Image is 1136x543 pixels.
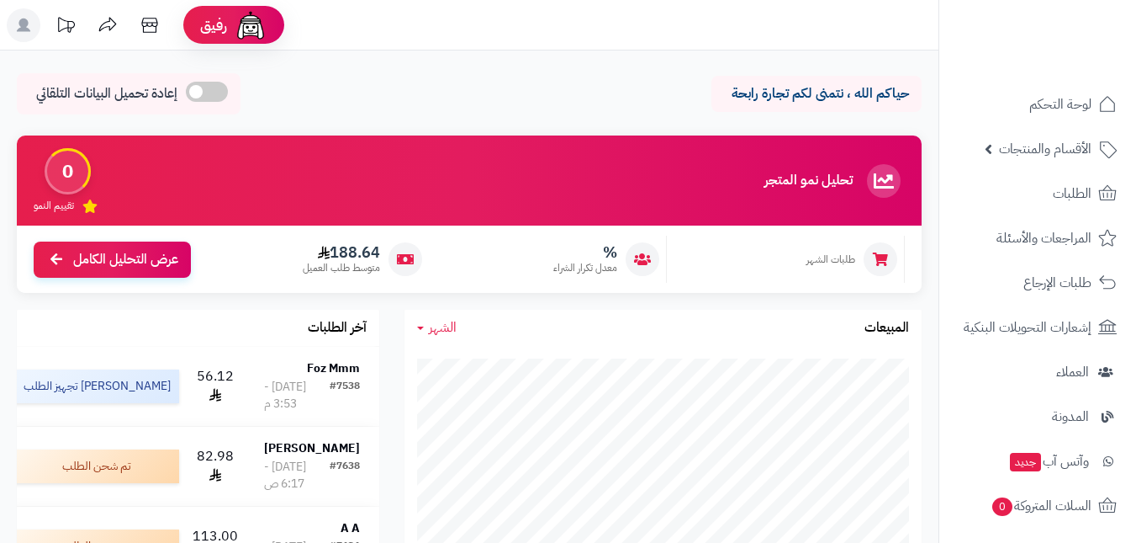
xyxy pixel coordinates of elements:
[864,321,909,336] h3: المبيعات
[303,243,380,262] span: 188.64
[303,261,380,275] span: متوسط طلب العميل
[1029,93,1091,116] span: لوحة التحكم
[553,243,617,262] span: %
[186,427,245,506] td: 82.98
[264,459,330,492] div: [DATE] - 6:17 ص
[34,242,191,278] a: عرض التحليل الكامل
[1056,360,1089,384] span: العملاء
[1052,405,1089,429] span: المدونة
[307,359,360,377] strong: Foz Mmm
[308,321,367,336] h3: آخر الطلبات
[764,173,853,189] h3: تحليل نمو المتجر
[553,261,617,275] span: معدل تكرار الشراء
[341,519,360,537] strong: A A
[264,379,330,413] div: [DATE] - 3:53 م
[330,379,360,413] div: #7538
[724,84,909,104] p: حياكم الله ، نتمنى لكم تجارة رابحة
[949,218,1126,258] a: المراجعات والأسئلة
[1053,182,1091,205] span: الطلبات
[996,226,1091,250] span: المراجعات والأسئلة
[186,347,245,426] td: 56.12
[991,494,1091,518] span: السلات المتروكة
[991,498,1012,517] span: 0
[200,15,227,35] span: رفيق
[45,8,87,46] a: تحديثات المنصة
[964,316,1091,339] span: إشعارات التحويلات البنكية
[12,450,179,483] div: تم شحن الطلب
[806,253,855,267] span: طلبات الشهر
[234,8,267,42] img: ai-face.png
[12,370,179,403] div: [PERSON_NAME] تجهيز الطلب
[417,318,457,338] a: الشهر
[949,263,1126,303] a: طلبات الإرجاع
[330,459,360,492] div: #7638
[949,307,1126,348] a: إشعارات التحويلات البنكية
[264,439,360,457] strong: [PERSON_NAME]
[949,352,1126,392] a: العملاء
[949,397,1126,437] a: المدونة
[949,486,1126,526] a: السلات المتروكة0
[73,250,178,269] span: عرض التحليل الكامل
[429,317,457,338] span: الشهر
[999,137,1091,161] span: الأقسام والمنتجات
[1022,35,1120,70] img: logo-2.png
[1008,450,1089,473] span: وآتس آب
[1023,271,1091,295] span: طلبات الإرجاع
[36,84,177,104] span: إعادة تحميل البيانات التلقائي
[949,441,1126,482] a: وآتس آبجديد
[949,173,1126,214] a: الطلبات
[34,199,74,213] span: تقييم النمو
[949,84,1126,125] a: لوحة التحكم
[1010,453,1041,471] span: جديد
